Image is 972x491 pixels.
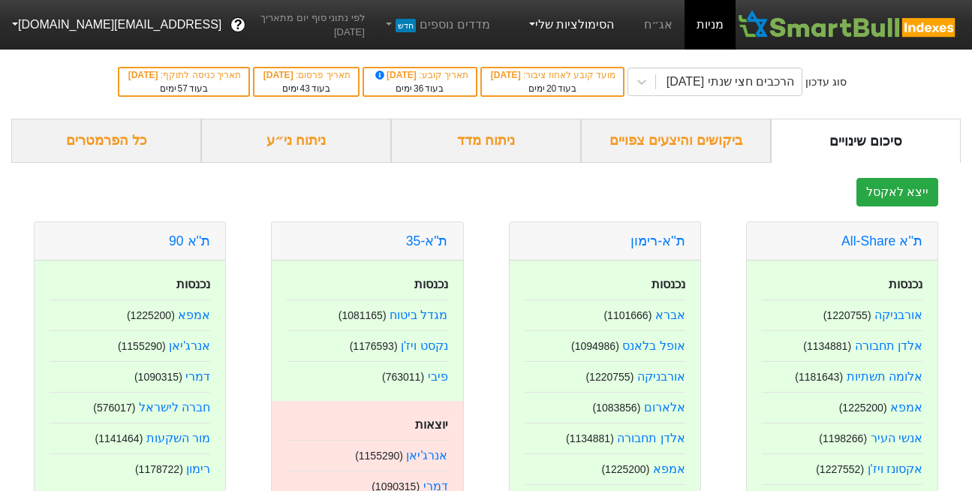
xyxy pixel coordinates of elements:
strong: נכנסות [889,278,922,291]
span: [DATE] [373,70,420,80]
a: מור השקעות [146,432,210,444]
a: ת''א-רימון [630,233,685,249]
div: תאריך כניסה לתוקף : [127,68,241,82]
span: לפי נתוני סוף יום מתאריך [DATE] [254,11,365,40]
a: אנרג'יאן [406,449,447,462]
a: פיבי [428,370,448,383]
a: אלדן תחבורה [617,432,685,444]
a: אנרג'יאן [169,339,210,352]
small: ( 1225200 ) [127,309,175,321]
div: ניתוח ני״ע [201,119,391,163]
div: כל הפרמטרים [11,119,201,163]
a: אמפא [653,462,685,475]
a: מגדל ביטוח [390,309,447,321]
a: אלומה תשתיות [847,370,922,383]
div: סיכום שינויים [771,119,961,163]
small: ( 1220755 ) [585,371,633,383]
small: ( 1198266 ) [819,432,867,444]
small: ( 1134881 ) [803,340,851,352]
small: ( 1090315 ) [134,371,182,383]
span: ? [234,15,242,35]
a: אברא [655,309,685,321]
div: תאריך קובע : [372,68,468,82]
a: מדדים נוספיםחדש [377,10,496,40]
small: ( 1094986 ) [571,340,619,352]
strong: נכנסות [414,278,448,291]
span: [DATE] [128,70,161,80]
small: ( 1176593 ) [350,340,398,352]
a: אלארום [644,401,685,414]
a: דמרי [185,370,210,383]
span: [DATE] [491,70,523,80]
a: אלדן תחבורה [855,339,922,352]
small: ( 1155290 ) [355,450,403,462]
a: הסימולציות שלי [520,10,621,40]
a: ת''א 90 [169,233,210,249]
a: ת"א-35 [406,233,448,249]
div: בעוד ימים [372,82,468,95]
span: 43 [300,83,310,94]
div: בעוד ימים [127,82,241,95]
small: ( 1220755 ) [823,309,871,321]
a: אנשי העיר [871,432,922,444]
small: ( 1155290 ) [118,340,166,352]
div: בעוד ימים [489,82,615,95]
small: ( 1083856 ) [592,402,640,414]
a: חברה לישראל [139,401,210,414]
span: 57 [178,83,188,94]
span: 36 [414,83,423,94]
a: אמפא [890,401,922,414]
div: הרכבים חצי שנתי [DATE] [667,73,795,91]
small: ( 1178722 ) [135,463,183,475]
a: נקסט ויז'ן [401,339,448,352]
small: ( 1225200 ) [601,463,649,475]
div: ניתוח מדד [391,119,581,163]
div: סוג עדכון [805,74,847,90]
div: תאריך פרסום : [262,68,351,82]
span: [DATE] [263,70,296,80]
small: ( 1141464 ) [95,432,143,444]
a: אופל בלאנס [622,339,685,352]
div: ביקושים והיצעים צפויים [581,119,771,163]
strong: נכנסות [652,278,685,291]
div: מועד קובע לאחוז ציבור : [489,68,615,82]
small: ( 763011 ) [382,371,424,383]
a: אורבניקה [637,370,685,383]
a: אקסונז ויז'ן [868,462,923,475]
div: בעוד ימים [262,82,351,95]
small: ( 1181643 ) [795,371,843,383]
span: 20 [546,83,556,94]
small: ( 1081165 ) [339,309,387,321]
strong: נכנסות [176,278,210,291]
small: ( 1134881 ) [566,432,614,444]
span: חדש [396,19,416,32]
small: ( 1227552 ) [816,463,864,475]
small: ( 1101666 ) [603,309,652,321]
button: ייצא לאקסל [856,178,938,206]
a: ת''א All-Share [841,233,922,249]
small: ( 1225200 ) [839,402,887,414]
a: אמפא [178,309,210,321]
a: אורבניקה [874,309,922,321]
small: ( 576017 ) [93,402,135,414]
strong: יוצאות [415,418,448,431]
a: רימון [186,462,210,475]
